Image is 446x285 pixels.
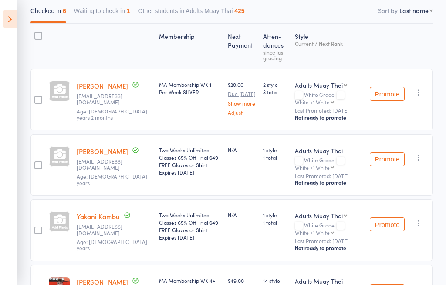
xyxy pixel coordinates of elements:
button: Checked in6 [30,3,66,23]
div: Expires [DATE] [159,233,221,241]
div: White Grade [295,157,363,170]
div: N/A [228,211,256,219]
span: 1 total [263,219,288,226]
span: 1 style [263,146,288,154]
label: Sort by [378,6,398,15]
div: 6 [63,7,66,14]
span: 3 total [263,88,288,96]
span: 2 style [263,81,288,88]
span: 1 total [263,154,288,161]
a: [PERSON_NAME] [77,81,128,90]
a: Adjust [228,110,256,115]
div: Last name [399,6,429,15]
div: Current / Next Rank [295,41,363,46]
span: 14 style [263,277,288,284]
div: White +1 White [295,165,330,170]
div: Not ready to promote [295,114,363,121]
div: Next Payment [224,27,260,65]
a: [PERSON_NAME] [77,147,128,156]
small: soulflynn@hotmail.com [77,158,133,171]
div: Adults Muay Thai [295,211,343,220]
div: MA Membership WK 1 Per Week SILVER [159,81,221,96]
button: Promote [370,87,405,101]
small: Last Promoted: [DATE] [295,107,363,113]
small: Due [DATE] [228,91,256,97]
button: Promote [370,152,405,166]
div: Adults Muay Thai [295,81,343,89]
span: 1 style [263,211,288,219]
div: Membership [155,27,224,65]
a: Yakani Kambu [77,212,120,221]
span: Age: [DEMOGRAPHIC_DATA] years [77,172,147,186]
div: 1 [127,7,130,14]
div: Not ready to promote [295,244,363,251]
div: Not ready to promote [295,179,363,186]
span: Age: [DEMOGRAPHIC_DATA] years 2 months [77,107,147,121]
div: Expires [DATE] [159,168,221,176]
div: Atten­dances [260,27,291,65]
div: 425 [234,7,244,14]
div: Adults Muay Thai [295,146,363,155]
div: White +1 White [295,230,330,235]
small: jameskambu@y7mail.com [77,223,133,236]
div: Style [291,27,366,65]
button: Waiting to check in1 [74,3,130,23]
a: Show more [228,100,256,106]
div: Two Weeks Unlimited Classes 65% Off Trial $49 FREE Gloves or Shirt [159,146,221,176]
div: Two Weeks Unlimited Classes 65% Off Trial $49 FREE Gloves or Shirt [159,211,221,241]
small: Last Promoted: [DATE] [295,173,363,179]
span: Age: [DEMOGRAPHIC_DATA] years [77,238,147,251]
div: N/A [228,146,256,154]
div: White +1 White [295,99,330,105]
div: White Grade [295,222,363,235]
button: Other students in Adults Muay Thai425 [138,3,245,23]
small: soulflynn@hotmail.com [77,93,133,106]
small: Last Promoted: [DATE] [295,238,363,244]
div: since last grading [263,49,288,61]
div: $20.00 [228,81,256,115]
button: Promote [370,217,405,231]
div: White Grade [295,92,363,105]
